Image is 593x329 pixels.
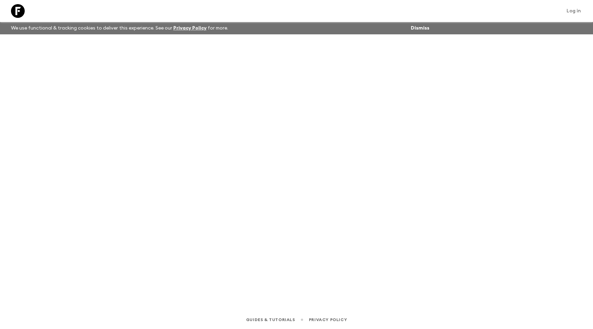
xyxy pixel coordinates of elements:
a: Privacy Policy [173,26,207,31]
a: Privacy Policy [309,316,347,324]
button: Dismiss [409,23,431,33]
p: We use functional & tracking cookies to deliver this experience. See our for more. [8,22,231,34]
a: Guides & Tutorials [246,316,295,324]
a: Log in [563,6,585,16]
